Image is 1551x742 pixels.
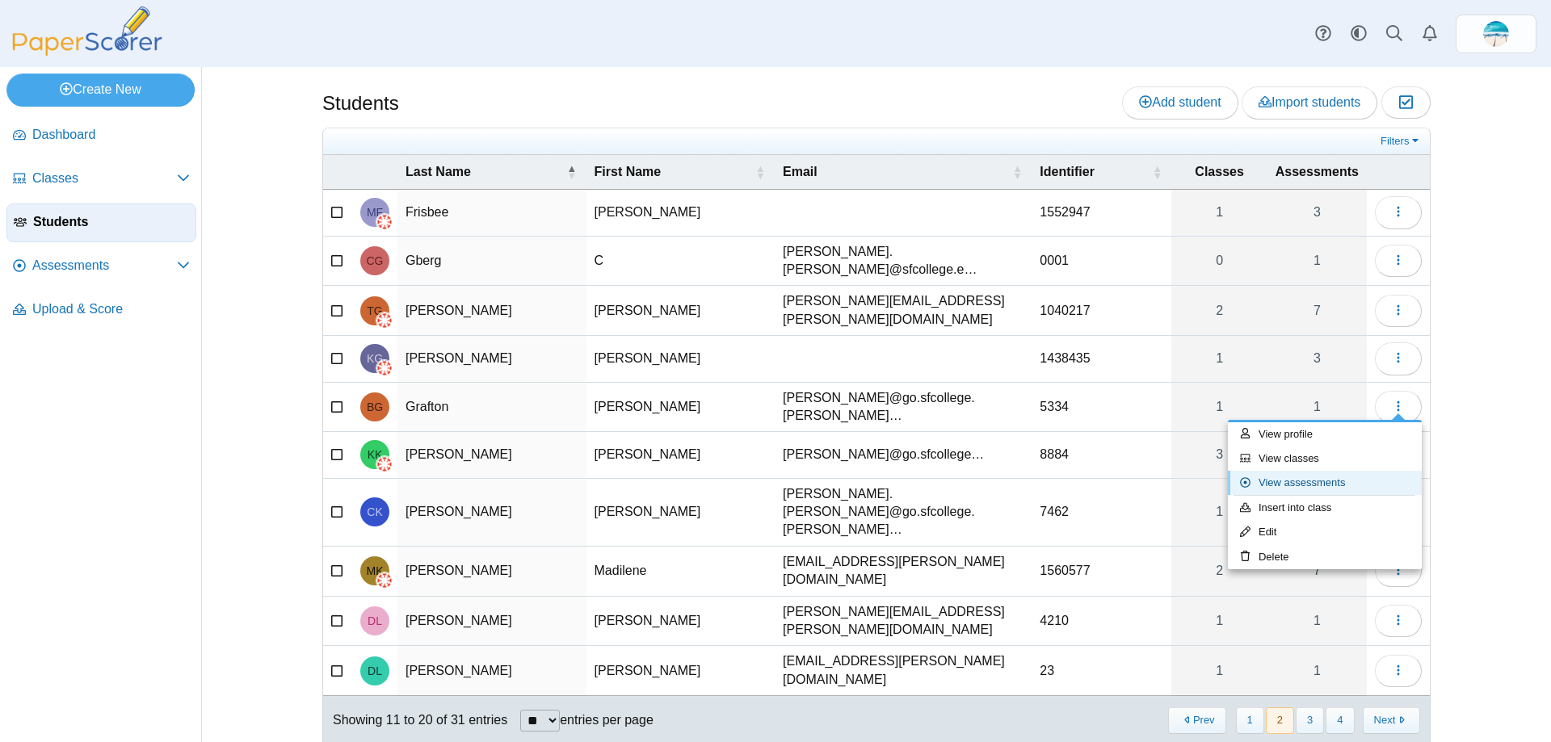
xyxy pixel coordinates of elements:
[32,257,177,275] span: Assessments
[783,245,977,276] span: chrissy.greenberg@sfcollege.edu
[367,506,382,518] span: Cameron Keller
[1242,86,1377,119] a: Import students
[595,165,662,178] span: First Name
[1032,646,1171,696] td: 23
[322,90,399,117] h1: Students
[1259,95,1360,109] span: Import students
[1171,237,1267,286] a: 0
[586,286,775,336] td: [PERSON_NAME]
[6,116,196,155] a: Dashboard
[376,214,393,230] img: canvas-logo.png
[376,456,393,472] img: canvas-logo.png
[1171,383,1267,432] a: 1
[397,547,586,597] td: [PERSON_NAME]
[586,336,775,382] td: [PERSON_NAME]
[1032,432,1171,478] td: 8884
[1456,15,1536,53] a: ps.H1yuw66FtyTk4FxR
[1032,237,1171,287] td: 0001
[32,126,190,144] span: Dashboard
[6,247,196,286] a: Assessments
[376,572,393,589] img: canvas-logo.png
[368,449,383,460] span: Kaitlyn Kaufmann
[1171,336,1267,381] a: 1
[586,383,775,433] td: [PERSON_NAME]
[783,447,984,461] span: Kaitlyn.kaufmann@go.sfcollege.edu
[783,165,818,178] span: Email
[1267,597,1367,646] a: 1
[367,353,383,364] span: Kristen Godfrey
[755,155,765,189] span: First Name : Activate to sort
[6,44,168,58] a: PaperScorer
[1168,707,1225,734] button: Previous
[567,155,577,189] span: Last Name : Activate to invert sorting
[586,432,775,478] td: [PERSON_NAME]
[397,432,586,478] td: [PERSON_NAME]
[1040,165,1095,178] span: Identifier
[397,190,586,236] td: Frisbee
[6,73,195,106] a: Create New
[1228,545,1422,569] a: Delete
[367,305,382,317] span: Tyler Glenn
[775,286,1032,336] td: [PERSON_NAME][EMAIL_ADDRESS][PERSON_NAME][DOMAIN_NAME]
[1032,597,1171,647] td: 4210
[367,255,384,266] span: C Gberg
[6,160,196,199] a: Classes
[1171,479,1267,546] a: 1
[1267,646,1367,695] a: 1
[1326,707,1354,734] button: 4
[586,646,775,696] td: [PERSON_NAME]
[1363,707,1420,734] button: Next
[32,300,190,318] span: Upload & Score
[1228,446,1422,471] a: View classes
[1012,155,1022,189] span: Email : Activate to sort
[775,547,1032,597] td: [EMAIL_ADDRESS][PERSON_NAME][DOMAIN_NAME]
[1032,190,1171,236] td: 1552947
[1032,479,1171,547] td: 7462
[586,237,775,287] td: C
[1166,707,1420,734] nav: pagination
[586,597,775,647] td: [PERSON_NAME]
[6,6,168,56] img: PaperScorer
[1152,155,1162,189] span: Identifier : Activate to sort
[1171,547,1267,596] a: 2
[1032,383,1171,433] td: 5334
[397,479,586,547] td: [PERSON_NAME]
[1296,707,1324,734] button: 3
[1267,383,1367,432] a: 1
[1171,190,1267,235] a: 1
[6,203,196,242] a: Students
[1236,707,1264,734] button: 1
[586,190,775,236] td: [PERSON_NAME]
[1267,237,1367,286] a: 1
[1122,86,1238,119] a: Add student
[560,713,654,727] label: entries per page
[1267,547,1367,596] a: 7
[406,165,471,178] span: Last Name
[397,646,586,696] td: [PERSON_NAME]
[397,336,586,382] td: [PERSON_NAME]
[1377,133,1426,149] a: Filters
[1032,547,1171,597] td: 1560577
[367,401,383,413] span: Bryant Grafton
[1171,286,1267,335] a: 2
[376,312,393,329] img: canvas-logo.png
[1228,520,1422,544] a: Edit
[775,646,1032,696] td: [EMAIL_ADDRESS][PERSON_NAME][DOMAIN_NAME]
[397,597,586,647] td: [PERSON_NAME]
[1228,471,1422,495] a: View assessments
[1228,496,1422,520] a: Insert into class
[586,479,775,547] td: [PERSON_NAME]
[1483,21,1509,47] img: ps.H1yuw66FtyTk4FxR
[368,615,382,627] span: Daniel Lee
[367,565,384,576] span: Madilene Koon
[783,487,975,537] span: Cameron.keller@go.sfcollege.edu
[783,391,975,422] span: bryant.grafton@go.sfcollege.edu
[1171,432,1267,477] a: 3
[1267,190,1367,235] a: 3
[1032,336,1171,382] td: 1438435
[1228,422,1422,446] a: View profile
[1483,21,1509,47] span: Chrissy Greenberg
[397,286,586,336] td: [PERSON_NAME]
[397,383,586,433] td: Grafton
[6,291,196,329] a: Upload & Score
